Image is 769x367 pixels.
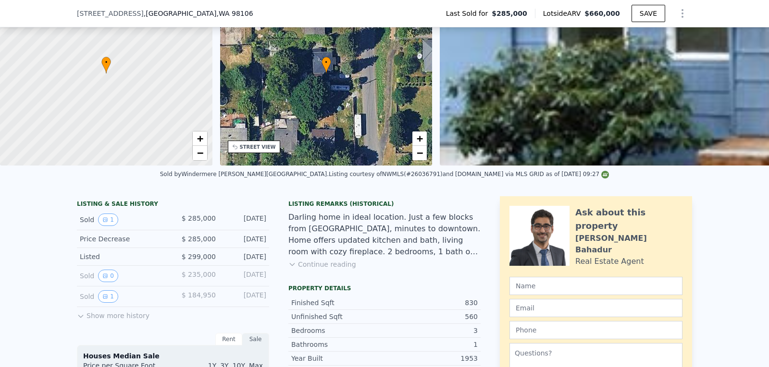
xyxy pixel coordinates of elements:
div: Rent [215,333,242,345]
span: + [197,132,203,144]
div: [PERSON_NAME] Bahadur [575,233,682,256]
span: [STREET_ADDRESS] [77,9,144,18]
div: [DATE] [223,290,266,303]
span: + [417,132,423,144]
span: $ 235,000 [182,271,216,278]
div: Sold [80,290,165,303]
div: Unfinished Sqft [291,312,384,321]
div: 830 [384,298,478,308]
button: Show Options [673,4,692,23]
img: NWMLS Logo [601,171,609,178]
div: [DATE] [223,270,266,282]
div: 1 [384,340,478,349]
span: Last Sold for [446,9,492,18]
span: $285,000 [492,9,527,18]
div: Year Built [291,354,384,363]
div: 3 [384,326,478,335]
div: [DATE] [223,252,266,261]
div: 1953 [384,354,478,363]
input: Phone [509,321,682,339]
span: $ 184,950 [182,291,216,299]
input: Name [509,277,682,295]
input: Email [509,299,682,317]
span: • [322,58,331,67]
div: Finished Sqft [291,298,384,308]
div: Ask about this property [575,206,682,233]
span: $ 285,000 [182,214,216,222]
div: Price Decrease [80,234,165,244]
button: SAVE [632,5,665,22]
div: • [322,57,331,73]
div: STREET VIEW [240,143,276,151]
span: , WA 98106 [216,10,253,17]
div: [DATE] [223,213,266,226]
a: Zoom in [193,131,207,146]
div: Sold [80,213,165,226]
span: Lotside ARV [543,9,584,18]
div: 560 [384,312,478,321]
button: View historical data [98,270,118,282]
div: Listing Remarks (Historical) [288,200,481,208]
div: Bathrooms [291,340,384,349]
span: $ 285,000 [182,235,216,243]
button: View historical data [98,213,118,226]
a: Zoom out [193,146,207,160]
button: Continue reading [288,260,356,269]
div: Real Estate Agent [575,256,644,267]
button: Show more history [77,307,149,320]
div: [DATE] [223,234,266,244]
a: Zoom in [412,131,427,146]
span: − [197,147,203,159]
div: Listed [80,252,165,261]
button: View historical data [98,290,118,303]
span: − [417,147,423,159]
div: Houses Median Sale [83,351,263,361]
div: • [101,57,111,73]
a: Zoom out [412,146,427,160]
div: Sale [242,333,269,345]
div: Sold by Windermere [PERSON_NAME][GEOGRAPHIC_DATA] . [160,171,329,178]
div: Sold [80,270,165,282]
div: Bedrooms [291,326,384,335]
span: $ 299,000 [182,253,216,260]
span: • [101,58,111,67]
span: , [GEOGRAPHIC_DATA] [144,9,253,18]
div: Darling home in ideal location. Just a few blocks from [GEOGRAPHIC_DATA], minutes to downtown. Ho... [288,212,481,258]
div: Property details [288,284,481,292]
div: Listing courtesy of NWMLS (#26036791) and [DOMAIN_NAME] via MLS GRID as of [DATE] 09:27 [329,171,609,178]
div: LISTING & SALE HISTORY [77,200,269,210]
span: $660,000 [584,10,620,17]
